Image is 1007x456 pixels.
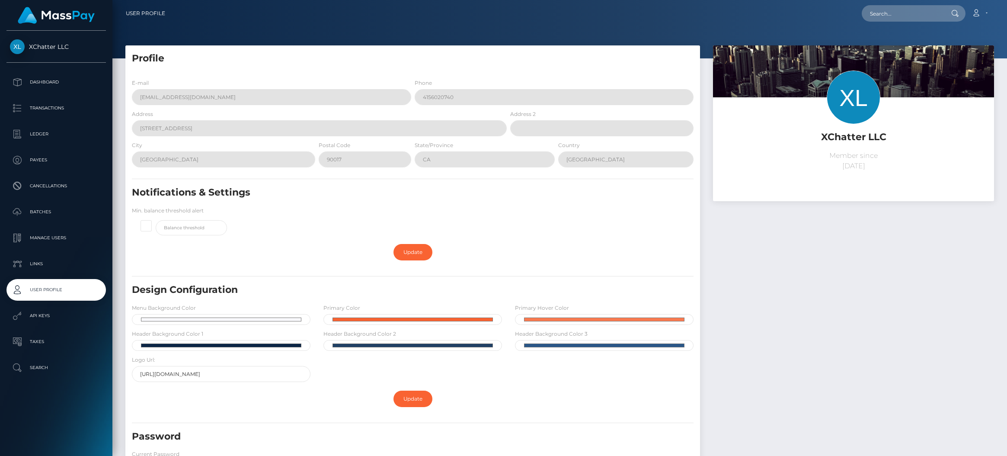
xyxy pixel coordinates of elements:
img: ... [713,45,994,233]
label: Address [132,110,153,118]
label: Logo Url: [132,356,155,364]
a: User Profile [126,4,165,22]
p: Cancellations [10,180,102,193]
p: Transactions [10,102,102,115]
a: Update [393,391,432,407]
span: XChatter LLC [6,43,106,51]
a: Update [393,244,432,260]
p: Taxes [10,335,102,348]
label: Country [558,141,580,149]
img: MassPay Logo [18,7,95,24]
a: Ledger [6,123,106,145]
label: Primary Color [323,304,360,312]
h5: Profile [132,52,694,65]
a: User Profile [6,279,106,301]
img: XChatter LLC [10,39,25,54]
label: E-mail [132,79,149,87]
h5: XChatter LLC [719,131,988,144]
p: Manage Users [10,231,102,244]
p: Dashboard [10,76,102,89]
a: Transactions [6,97,106,119]
p: Payees [10,154,102,167]
label: Header Background Color 1 [132,330,203,338]
input: Search... [862,5,943,22]
label: Primary Hover Color [515,304,569,312]
label: Min. balance threshold alert [132,207,204,215]
label: Header Background Color 2 [323,330,396,338]
label: Address 2 [510,110,536,118]
p: Links [10,257,102,270]
label: Header Background Color 3 [515,330,588,338]
p: Member since [DATE] [719,151,988,171]
p: Search [10,361,102,374]
h5: Password [132,430,603,443]
a: Batches [6,201,106,223]
a: Links [6,253,106,275]
p: Batches [10,206,102,218]
a: Payees [6,149,106,171]
label: State/Province [415,141,453,149]
a: Manage Users [6,227,106,249]
a: Search [6,357,106,379]
a: Cancellations [6,175,106,197]
a: Dashboard [6,71,106,93]
h5: Notifications & Settings [132,186,603,199]
label: City [132,141,142,149]
p: Ledger [10,128,102,141]
h5: Design Configuration [132,283,603,297]
label: Postal Code [319,141,350,149]
a: API Keys [6,305,106,327]
a: Taxes [6,331,106,353]
p: User Profile [10,283,102,296]
p: API Keys [10,309,102,322]
label: Phone [415,79,432,87]
label: Menu Background Color [132,304,196,312]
